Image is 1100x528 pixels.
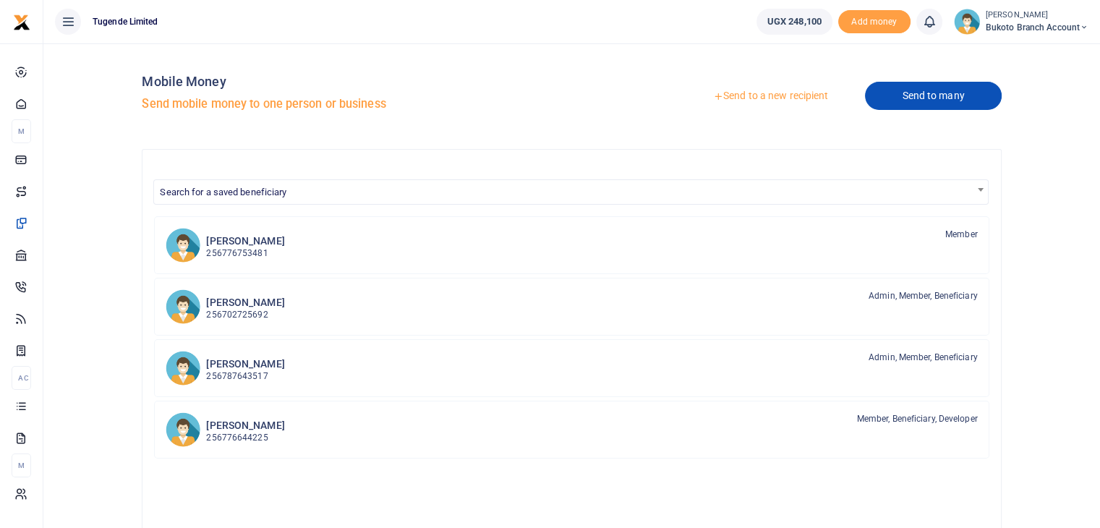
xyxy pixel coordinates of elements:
[986,21,1088,34] span: Bukoto Branch account
[838,10,911,34] li: Toup your wallet
[206,431,284,445] p: 256776644225
[87,15,164,28] span: Tugende Limited
[857,412,978,425] span: Member, Beneficiary, Developer
[154,278,989,336] a: FK [PERSON_NAME] 256702725692 Admin, Member, Beneficiary
[142,97,566,111] h5: Send mobile money to one person or business
[13,16,30,27] a: logo-small logo-large logo-large
[206,420,284,432] h6: [PERSON_NAME]
[12,119,31,143] li: M
[954,9,1088,35] a: profile-user [PERSON_NAME] Bukoto Branch account
[206,235,284,247] h6: [PERSON_NAME]
[154,216,989,274] a: JK [PERSON_NAME] 256776753481 Member
[154,180,987,203] span: Search for a saved beneficiary
[751,9,838,35] li: Wallet ballance
[206,370,284,383] p: 256787643517
[166,289,200,324] img: FK
[206,297,284,309] h6: [PERSON_NAME]
[206,308,284,322] p: 256702725692
[676,83,865,109] a: Send to a new recipient
[986,9,1088,22] small: [PERSON_NAME]
[160,187,286,197] span: Search for a saved beneficiary
[945,228,978,241] span: Member
[838,10,911,34] span: Add money
[166,351,200,386] img: BY
[12,454,31,477] li: M
[166,412,200,447] img: PY
[13,14,30,31] img: logo-small
[869,351,978,364] span: Admin, Member, Beneficiary
[153,179,988,205] span: Search for a saved beneficiary
[756,9,832,35] a: UGX 248,100
[154,339,989,397] a: BY [PERSON_NAME] 256787643517 Admin, Member, Beneficiary
[838,15,911,26] a: Add money
[142,74,566,90] h4: Mobile Money
[865,82,1001,110] a: Send to many
[869,289,978,302] span: Admin, Member, Beneficiary
[767,14,822,29] span: UGX 248,100
[154,401,989,459] a: PY [PERSON_NAME] 256776644225 Member, Beneficiary, Developer
[166,228,200,263] img: JK
[12,366,31,390] li: Ac
[206,247,284,260] p: 256776753481
[206,358,284,370] h6: [PERSON_NAME]
[954,9,980,35] img: profile-user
